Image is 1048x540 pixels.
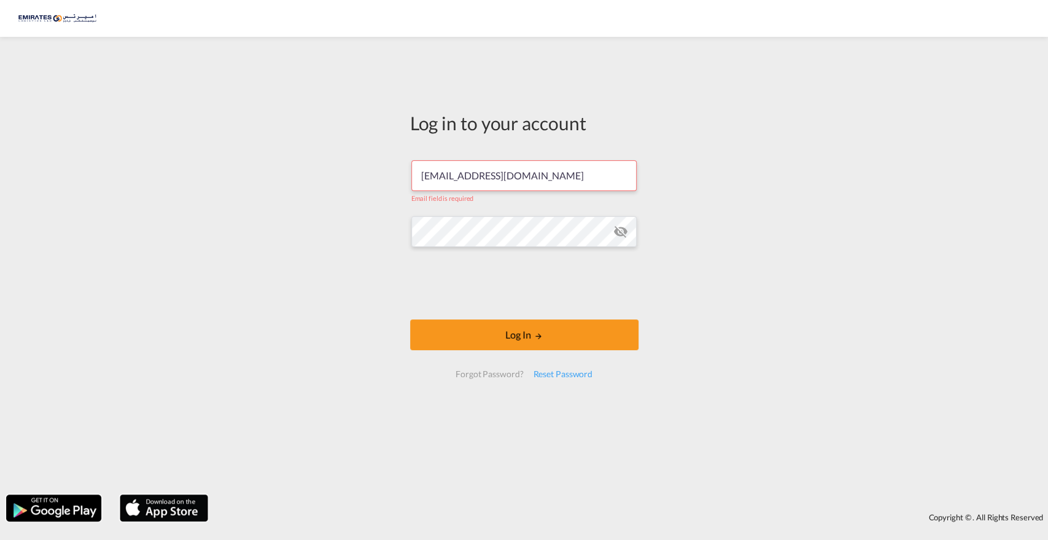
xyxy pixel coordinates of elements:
span: Email field is required [411,194,474,202]
md-icon: icon-eye-off [613,224,628,239]
div: Log in to your account [410,110,639,136]
img: c67187802a5a11ec94275b5db69a26e6.png [18,5,101,33]
div: Reset Password [528,363,597,385]
iframe: reCAPTCHA [431,259,618,307]
input: Enter email/phone number [411,160,637,191]
div: Copyright © . All Rights Reserved [214,507,1048,528]
img: apple.png [118,493,209,523]
div: Forgot Password? [451,363,528,385]
img: google.png [5,493,103,523]
button: LOGIN [410,319,639,350]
